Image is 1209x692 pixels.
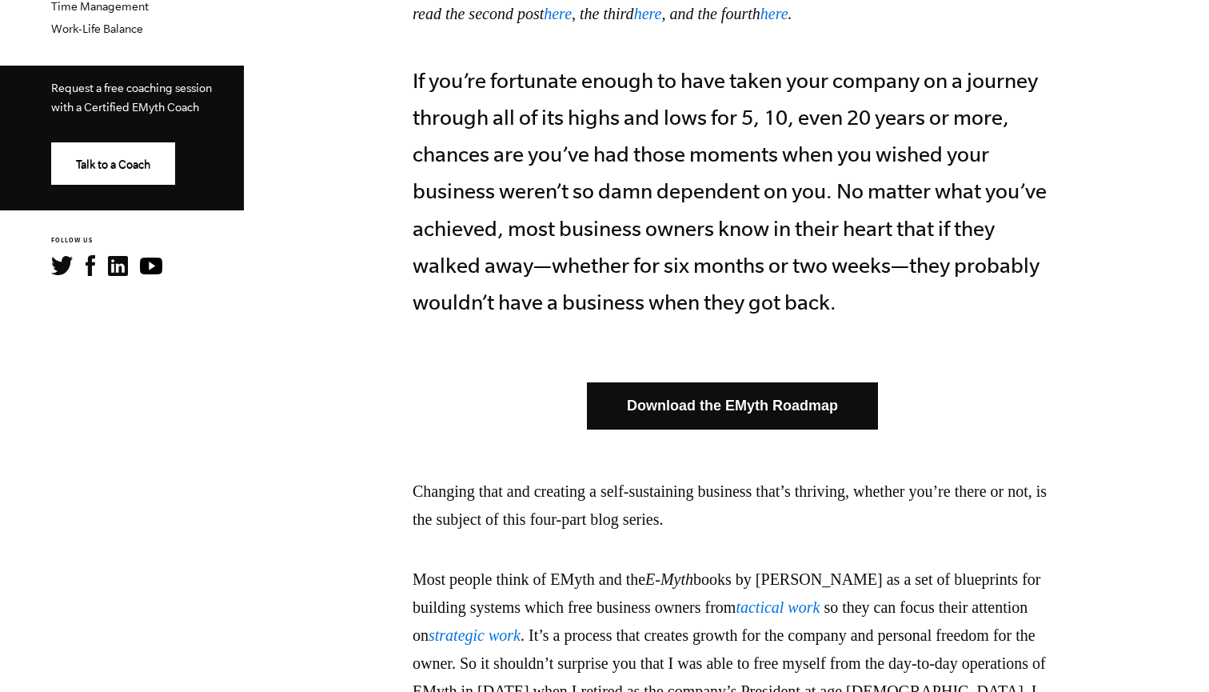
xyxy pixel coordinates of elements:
iframe: Chat Widget [1129,615,1209,692]
h6: FOLLOW US [51,236,244,246]
img: LinkedIn [108,256,128,276]
a: Work-Life Balance [51,22,143,35]
a: here [544,5,572,22]
a: Talk to a Coach [51,142,175,185]
p: If you’re fortunate enough to have taken your company on a journey through all of its highs and l... [413,62,1052,321]
span: Talk to a Coach [76,158,150,171]
em: E-Myth [645,570,693,588]
a: here [760,5,788,22]
a: tactical work [736,598,824,616]
p: Request a free coaching session with a Certified EMyth Coach [51,78,218,117]
img: Twitter [51,256,73,275]
a: here [634,5,662,22]
p: Changing that and creating a self-sustaining business that’s thriving, whether you’re there or no... [413,478,1052,534]
em: tactical work [736,598,820,616]
a: Download the EMyth Roadmap [587,382,878,430]
img: Facebook [86,255,95,276]
img: YouTube [140,258,162,274]
a: strategic work [429,626,521,644]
